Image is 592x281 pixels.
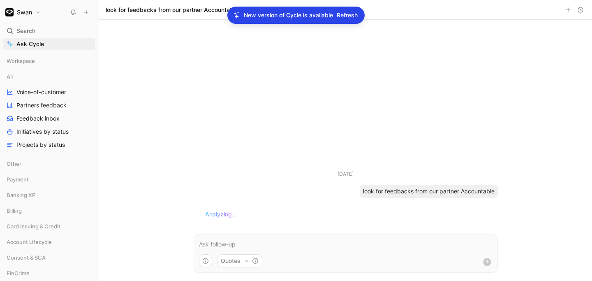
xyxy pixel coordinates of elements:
[3,173,95,186] div: Payment
[106,6,238,14] h1: look for feedbacks from our partner Accountable
[360,185,498,198] div: look for feedbacks from our partner Accountable
[3,158,95,170] div: Other
[3,267,95,279] div: FinCrime
[7,175,29,183] span: Payment
[16,128,69,136] span: Initiatives by status
[205,209,236,219] span: Analyzing…
[3,112,95,125] a: Feedback inbox
[3,86,95,98] a: Voice-of-customer
[3,236,95,251] div: Account Lifecycle
[7,269,30,277] span: FinCrime
[3,139,95,151] a: Projects by status
[3,7,43,18] button: SwanSwan
[3,99,95,111] a: Partners feedback
[3,70,95,83] div: All
[217,254,262,267] button: Quotes
[7,253,46,262] span: Consent & SCA
[7,222,60,230] span: Card Issuing & Credit
[16,88,66,96] span: Voice-of-customer
[3,236,95,248] div: Account Lifecycle
[3,251,95,266] div: Consent & SCA
[16,26,35,36] span: Search
[16,39,44,49] span: Ask Cycle
[3,220,95,232] div: Card Issuing & Credit
[3,204,95,219] div: Billing
[3,158,95,172] div: Other
[3,189,95,201] div: Banking XP
[338,170,354,178] div: [DATE]
[337,10,358,20] span: Refresh
[3,204,95,217] div: Billing
[7,160,21,168] span: Other
[3,55,95,67] div: Workspace
[5,8,14,16] img: Swan
[7,191,35,199] span: Banking XP
[7,72,13,81] span: All
[3,70,95,151] div: AllVoice-of-customerPartners feedbackFeedback inboxInitiatives by statusProjects by status
[3,173,95,188] div: Payment
[16,141,65,149] span: Projects by status
[3,189,95,204] div: Banking XP
[16,101,67,109] span: Partners feedback
[7,57,35,65] span: Workspace
[3,25,95,37] div: Search
[7,238,52,246] span: Account Lifecycle
[244,10,333,20] p: New version of Cycle is available
[7,207,22,215] span: Billing
[3,220,95,235] div: Card Issuing & Credit
[16,114,60,123] span: Feedback inbox
[17,9,32,16] h1: Swan
[336,10,358,21] button: Refresh
[3,38,95,50] a: Ask Cycle
[3,251,95,264] div: Consent & SCA
[3,125,95,138] a: Initiatives by status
